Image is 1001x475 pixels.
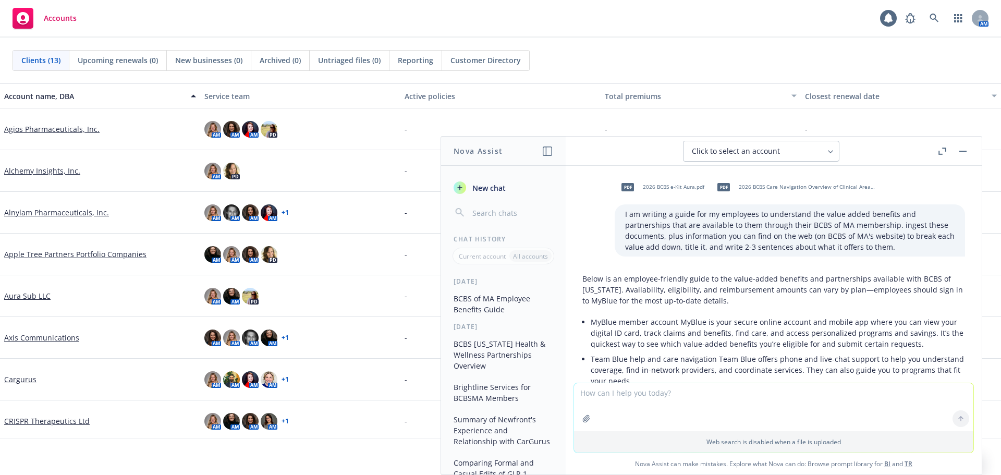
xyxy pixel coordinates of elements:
[261,246,277,263] img: photo
[242,246,259,263] img: photo
[900,8,921,29] a: Report a Bug
[400,83,601,108] button: Active policies
[605,91,785,102] div: Total premiums
[405,207,407,218] span: -
[470,205,553,220] input: Search chats
[242,121,259,138] img: photo
[711,174,877,200] div: pdf2026 BCBS Care Navigation Overview of Clinical Areas Fully Insured Aura.pdf
[223,288,240,305] img: photo
[78,55,158,66] span: Upcoming renewals (0)
[591,354,965,386] p: Team Blue help and care navigation Team Blue offers phone and live-chat support to help you under...
[4,290,51,301] a: Aura Sub LLC
[282,376,289,383] a: + 1
[44,14,77,22] span: Accounts
[318,55,381,66] span: Untriaged files (0)
[621,183,634,191] span: pdf
[405,165,407,176] span: -
[223,413,240,430] img: photo
[204,121,221,138] img: photo
[21,55,60,66] span: Clients (13)
[683,141,839,162] button: Click to select an account
[261,330,277,346] img: photo
[470,182,506,193] span: New chat
[441,235,566,243] div: Chat History
[570,453,978,474] span: Nova Assist can make mistakes. Explore what Nova can do: Browse prompt library for and
[261,121,277,138] img: photo
[242,371,259,388] img: photo
[4,124,100,135] a: Agios Pharmaceuticals, Inc.
[405,249,407,260] span: -
[591,316,965,349] p: MyBlue member account MyBlue is your secure online account and mobile app where you can view your...
[242,204,259,221] img: photo
[242,413,259,430] img: photo
[175,55,242,66] span: New businesses (0)
[801,83,1001,108] button: Closest renewal date
[582,273,965,306] p: Below is an employee-friendly guide to the value-added benefits and partnerships available with B...
[405,91,596,102] div: Active policies
[242,288,259,305] img: photo
[204,204,221,221] img: photo
[449,411,557,450] button: Summary of Newfront's Experience and Relationship with CarGurus
[260,55,301,66] span: Archived (0)
[4,374,36,385] a: Cargurus
[625,209,955,252] p: I am writing a guide for my employees to understand the value added benefits and partnerships tha...
[223,246,240,263] img: photo
[717,183,730,191] span: pdf
[739,184,875,190] span: 2026 BCBS Care Navigation Overview of Clinical Areas Fully Insured Aura.pdf
[605,124,607,135] span: -
[223,163,240,179] img: photo
[441,277,566,286] div: [DATE]
[441,322,566,331] div: [DATE]
[4,416,90,427] a: CRISPR Therapeutics Ltd
[601,83,801,108] button: Total premiums
[4,249,147,260] a: Apple Tree Partners Portfolio Companies
[905,459,912,468] a: TR
[449,335,557,374] button: BCBS [US_STATE] Health & Wellness Partnerships Overview
[924,8,945,29] a: Search
[405,416,407,427] span: -
[261,371,277,388] img: photo
[450,55,521,66] span: Customer Directory
[805,124,808,135] span: -
[692,146,780,156] span: Click to select an account
[204,371,221,388] img: photo
[282,335,289,341] a: + 1
[223,330,240,346] img: photo
[449,290,557,318] button: BCBS of MA Employee Benefits Guide
[580,437,967,446] p: Web search is disabled when a file is uploaded
[204,163,221,179] img: photo
[405,124,407,135] span: -
[454,145,503,156] h1: Nova Assist
[204,288,221,305] img: photo
[223,204,240,221] img: photo
[4,165,80,176] a: Alchemy Insights, Inc.
[948,8,969,29] a: Switch app
[223,371,240,388] img: photo
[282,210,289,216] a: + 1
[4,91,185,102] div: Account name, DBA
[459,252,506,261] p: Current account
[405,290,407,301] span: -
[261,204,277,221] img: photo
[204,413,221,430] img: photo
[449,178,557,197] button: New chat
[282,418,289,424] a: + 1
[449,379,557,407] button: Brightline Services for BCBSMA Members
[242,330,259,346] img: photo
[8,4,81,33] a: Accounts
[884,459,890,468] a: BI
[405,332,407,343] span: -
[405,374,407,385] span: -
[204,246,221,263] img: photo
[204,330,221,346] img: photo
[398,55,433,66] span: Reporting
[615,174,706,200] div: pdf2026 BCBS e-Kit Aura.pdf
[4,332,79,343] a: Axis Communications
[200,83,400,108] button: Service team
[261,413,277,430] img: photo
[223,121,240,138] img: photo
[204,91,396,102] div: Service team
[805,91,985,102] div: Closest renewal date
[4,207,109,218] a: Alnylam Pharmaceuticals, Inc.
[513,252,548,261] p: All accounts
